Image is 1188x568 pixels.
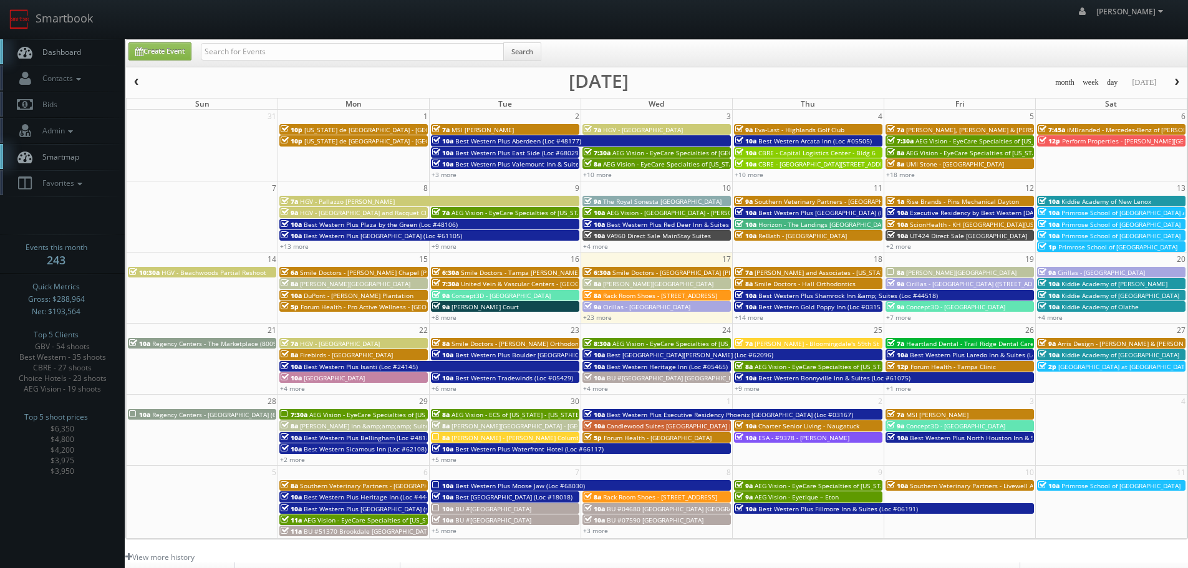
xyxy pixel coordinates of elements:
[758,373,910,382] span: Best Western Bonnyville Inn & Suites (Loc #61075)
[1061,279,1167,288] span: Kiddie Academy of [PERSON_NAME]
[432,160,453,168] span: 10a
[607,208,821,217] span: AEG Vision - [GEOGRAPHIC_DATA] - [PERSON_NAME][GEOGRAPHIC_DATA]
[612,268,813,277] span: Smile Doctors - [GEOGRAPHIC_DATA] [PERSON_NAME] Orthodontics
[452,302,519,311] span: [PERSON_NAME] Court
[36,73,84,84] span: Contacts
[735,170,763,179] a: +10 more
[603,160,814,168] span: AEG Vision - EyeCare Specialties of [US_STATE] - In Focus Vision Center
[735,291,756,300] span: 10a
[281,362,302,371] span: 10a
[281,220,302,229] span: 10a
[583,170,612,179] a: +10 more
[281,208,298,217] span: 9a
[910,433,1090,442] span: Best Western Plus North Houston Inn & Suites (Loc #44475)
[129,339,150,348] span: 10a
[758,208,917,217] span: Best Western Plus [GEOGRAPHIC_DATA] (Loc #64008)
[584,220,605,229] span: 10a
[455,504,531,513] span: BU #[GEOGRAPHIC_DATA]
[1061,291,1179,300] span: Kiddie Academy of [GEOGRAPHIC_DATA]
[455,481,585,490] span: Best Western Plus Moose Jaw (Loc #68030)
[735,197,753,206] span: 9a
[300,197,395,206] span: HGV - Pallazzo [PERSON_NAME]
[304,362,418,371] span: Best Western Plus Isanti (Loc #24145)
[1038,220,1060,229] span: 10a
[735,384,760,393] a: +9 more
[887,362,909,371] span: 12p
[1038,125,1065,134] span: 7:45a
[887,268,904,277] span: 8a
[887,125,904,134] span: 7a
[1061,481,1181,490] span: Primrose School of [GEOGRAPHIC_DATA]
[1038,350,1060,359] span: 10a
[906,125,1146,134] span: [PERSON_NAME], [PERSON_NAME] & [PERSON_NAME], LLC - [GEOGRAPHIC_DATA]
[281,137,302,145] span: 10p
[583,526,608,535] a: +3 more
[1038,291,1060,300] span: 10a
[280,242,309,251] a: +13 more
[735,148,756,157] span: 10a
[281,268,298,277] span: 6a
[887,137,914,145] span: 7:30a
[887,148,904,157] span: 8a
[432,433,450,442] span: 8a
[607,362,728,371] span: Best Western Heritage Inn (Loc #05465)
[432,339,450,348] span: 8a
[584,302,601,311] span: 9a
[735,220,756,229] span: 10a
[887,481,908,490] span: 10a
[201,43,504,60] input: Search for Events
[584,268,611,277] span: 6:30a
[461,268,672,277] span: Smile Doctors - Tampa [PERSON_NAME] [PERSON_NAME] Orthodontics
[300,350,393,359] span: Firebirds - [GEOGRAPHIC_DATA]
[271,181,278,195] span: 7
[281,421,298,430] span: 8a
[1038,231,1060,240] span: 10a
[1105,99,1117,109] span: Sat
[304,493,439,501] span: Best Western Plus Heritage Inn (Loc #44463)
[432,242,456,251] a: +9 more
[432,410,450,419] span: 8a
[584,197,601,206] span: 9a
[1051,75,1079,90] button: month
[432,350,453,359] span: 10a
[735,137,756,145] span: 10a
[432,208,450,217] span: 7a
[955,99,964,109] span: Fri
[281,527,302,536] span: 11a
[758,160,958,168] span: CBRE - [GEOGRAPHIC_DATA][STREET_ADDRESS][GEOGRAPHIC_DATA]
[735,493,753,501] span: 9a
[887,302,904,311] span: 9a
[1038,302,1060,311] span: 10a
[301,302,473,311] span: Forum Health - Pro Active Wellness - [GEOGRAPHIC_DATA]
[735,125,753,134] span: 9a
[887,410,904,419] span: 7a
[280,384,305,393] a: +4 more
[281,410,307,419] span: 7:30a
[422,110,429,123] span: 1
[910,208,1083,217] span: Executive Residency by Best Western [DATE] (Loc #44764)
[452,410,650,419] span: AEG Vision - ECS of [US_STATE] - [US_STATE] Valley Family Eye Care
[455,160,623,168] span: Best Western Plus Valemount Inn & Suites (Loc #62120)
[735,373,756,382] span: 10a
[36,125,76,136] span: Admin
[603,279,713,288] span: [PERSON_NAME][GEOGRAPHIC_DATA]
[281,504,302,513] span: 10a
[887,231,908,240] span: 10a
[281,279,298,288] span: 8a
[735,268,753,277] span: 7a
[887,160,904,168] span: 8a
[758,421,859,430] span: Charter Senior Living - Naugatuck
[604,433,712,442] span: Forum Health - [GEOGRAPHIC_DATA]
[125,552,195,562] a: View more history
[801,99,815,109] span: Thu
[266,110,278,123] span: 31
[1176,181,1187,195] span: 13
[503,42,541,61] button: Search
[432,516,453,524] span: 10a
[584,339,611,348] span: 8:30a
[455,148,581,157] span: Best Western Plus East Side (Loc #68029)
[280,455,305,464] a: +2 more
[1058,243,1177,251] span: Primrose School of [GEOGRAPHIC_DATA]
[915,137,1131,145] span: AEG Vision - EyeCare Specialties of [US_STATE] – [PERSON_NAME] Vision
[906,410,968,419] span: MSI [PERSON_NAME]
